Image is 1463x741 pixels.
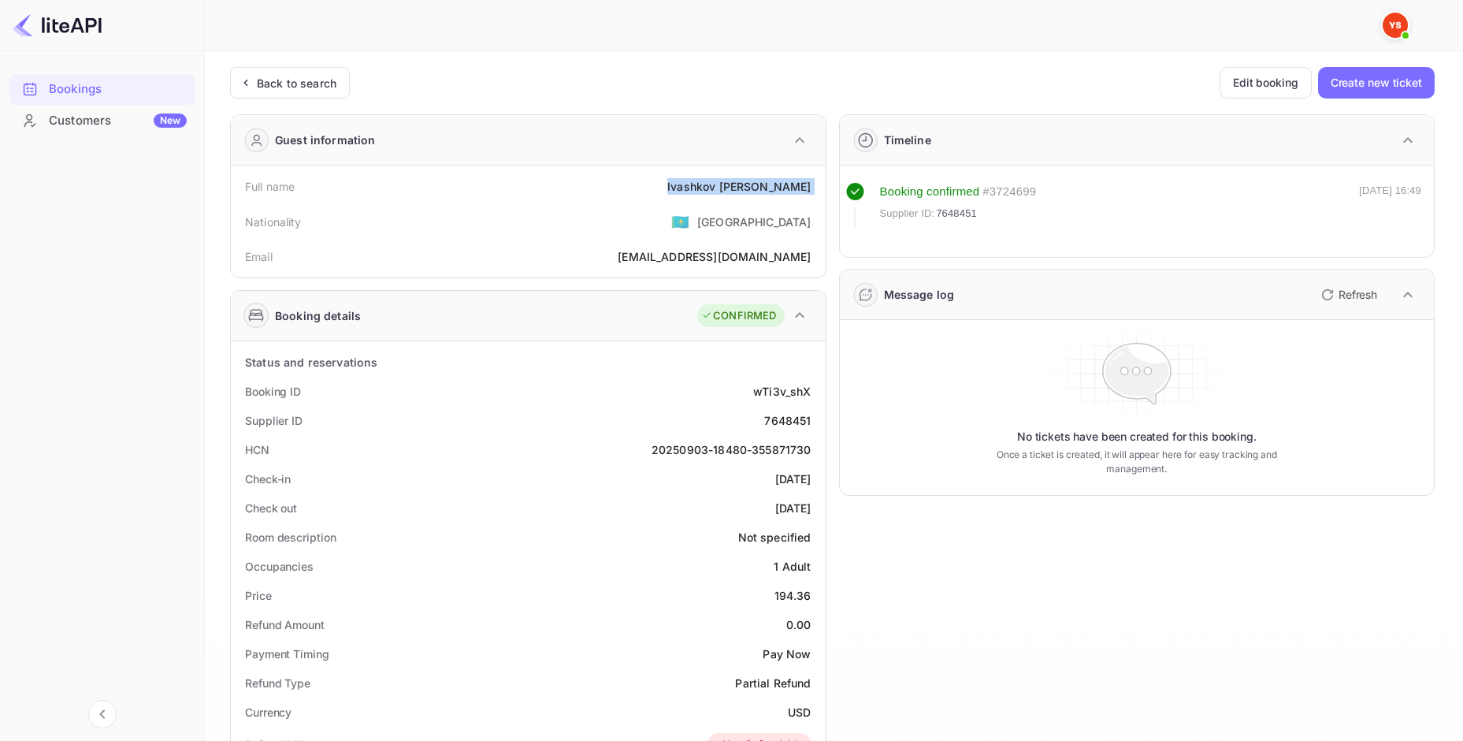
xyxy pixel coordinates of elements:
div: Bookings [9,74,195,105]
a: Bookings [9,74,195,103]
div: 20250903-18480-355871730 [652,441,811,458]
button: Edit booking [1220,67,1312,99]
p: Refresh [1339,286,1377,303]
div: [DATE] 16:49 [1359,183,1421,229]
img: Yandex Support [1383,13,1408,38]
div: Booking confirmed [880,183,980,201]
div: CustomersNew [9,106,195,136]
div: wTi3v_shX [753,383,811,400]
div: 1 Adult [774,558,811,575]
a: CustomersNew [9,106,195,135]
p: Once a ticket is created, it will appear here for easy tracking and management. [977,448,1297,476]
button: Collapse navigation [88,700,117,728]
div: HCN [245,441,269,458]
div: # 3724699 [982,183,1036,201]
button: Refresh [1312,282,1383,307]
div: Customers [49,112,187,130]
p: No tickets have been created for this booking. [1017,429,1257,445]
div: New [154,114,187,128]
div: Back to search [257,75,336,91]
div: Refund Type [245,675,310,691]
div: Room description [245,529,336,546]
span: United States [671,207,689,236]
div: Partial Refund [735,675,811,691]
div: Occupancies [245,558,314,575]
div: Payment Timing [245,646,329,662]
div: Not specified [738,529,811,546]
div: Price [245,587,272,604]
div: Nationality [245,214,302,230]
img: LiteAPI logo [13,13,102,38]
div: Pay Now [763,646,811,662]
div: [DATE] [775,500,811,516]
div: Guest information [275,132,376,148]
div: Email [245,248,273,265]
div: Check-in [245,471,291,487]
div: Supplier ID [245,412,303,429]
div: 0.00 [786,616,811,633]
div: [DATE] [775,471,811,487]
div: Booking ID [245,383,301,400]
div: Timeline [884,132,931,148]
div: Booking details [275,307,361,324]
div: Refund Amount [245,616,325,633]
div: 7648451 [764,412,811,429]
div: Ivashkov [PERSON_NAME] [667,178,811,195]
div: Check out [245,500,297,516]
div: Message log [884,286,955,303]
button: Create new ticket [1318,67,1435,99]
div: 194.36 [774,587,811,604]
div: Status and reservations [245,354,377,370]
div: Currency [245,704,291,721]
div: USD [788,704,811,721]
div: Bookings [49,80,187,99]
div: [GEOGRAPHIC_DATA] [697,214,811,230]
span: Supplier ID: [880,206,935,222]
div: [EMAIL_ADDRESS][DOMAIN_NAME] [618,248,811,265]
div: CONFIRMED [701,308,776,324]
span: 7648451 [936,206,977,222]
div: Full name [245,178,295,195]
